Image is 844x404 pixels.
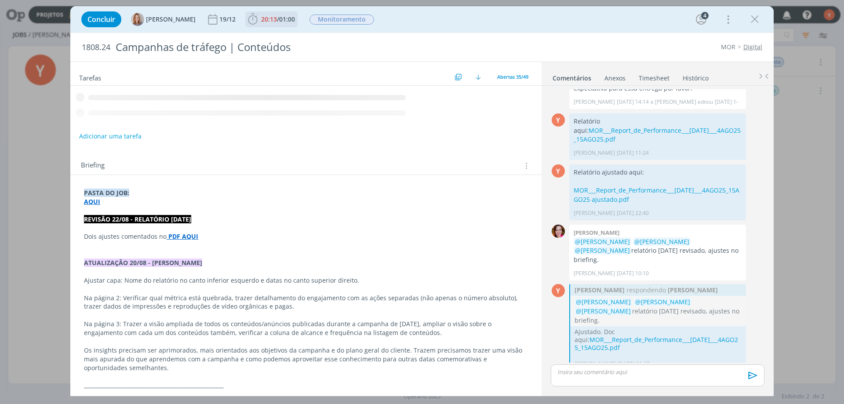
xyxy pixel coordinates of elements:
button: Adicionar uma tarefa [79,128,142,144]
div: Y [552,164,565,178]
span: @[PERSON_NAME] [635,298,690,306]
span: [DATE] 14:14 [715,98,747,106]
p: relatório [DATE] revisado, ajustes no briefing. [574,237,742,264]
img: A [131,13,144,26]
p: Ajustar capa: Nome do relatório no canto inferior esquerdo e datas no canto superior direito. [84,276,528,285]
div: Anexos [604,74,626,83]
img: B [552,225,565,238]
span: @[PERSON_NAME] [634,237,689,246]
strong: ATUALIZAÇÃO 20/08 - [PERSON_NAME] [84,258,202,267]
div: @@1100584@@ @@1081752@@ @@1048499@@ relatório Dia dos Pais revisado, ajustes no briefing. [575,297,742,325]
a: AQUI [84,197,100,206]
a: PDF AQUI [167,232,198,240]
span: Abertas 35/49 [497,73,528,80]
img: arrow-down.svg [476,74,481,80]
p: Os insights precisam ser aprimorados, mais orientados aos objetivos da campanha e do plano geral ... [84,346,528,372]
a: Timesheet [638,70,670,83]
p: Na página 3: Trazer a visão ampliada de todos os conteúdos/anúncios publicadas durante a campanha... [84,320,528,337]
span: 1808.24 [82,43,110,52]
span: e [PERSON_NAME] editou [651,98,713,106]
a: Histórico [682,70,709,83]
p: relatório [DATE] revisado, ajustes no briefing. [575,297,742,325]
span: Monitoramento [309,15,374,25]
button: 20:13/01:00 [246,12,297,26]
button: Monitoramento [309,14,375,25]
a: MOR___Report_de_Performance___[DATE]___4AGO25_15AGO25 ajustado.pdf [574,186,739,203]
span: [DATE] 11:27 [618,360,650,368]
p: Relatório ajustado aqui: [574,168,742,177]
div: dialog [70,6,774,396]
strong: [PERSON_NAME] [575,285,625,295]
span: 20:13 [261,15,277,23]
div: Y [552,113,565,127]
strong: [PERSON_NAME] [668,285,718,295]
a: Digital [743,43,762,51]
span: [DATE] 11:24 [617,149,649,157]
p: [PERSON_NAME] [574,98,615,106]
span: @[PERSON_NAME] [576,298,631,306]
span: [DATE] 10:10 [617,269,649,277]
button: Concluir [81,11,121,27]
p: [PERSON_NAME] [574,269,615,277]
strong: PASTA DO JOB: [84,189,129,197]
a: Comentários [552,70,592,83]
p: [PERSON_NAME] [574,149,615,157]
span: respondendo [625,285,668,295]
span: @[PERSON_NAME] [576,307,631,315]
a: MOR___Report_de_Performance___[DATE]___4AGO25_15AGO25.pdf [574,126,741,143]
p: Dois ajustes comentados no [84,232,528,241]
p: Na página 2: Verificar qual métrica está quebrada, trazer detalhamento do engajamento com as açõe... [84,294,528,311]
div: Campanhas de tráfego | Conteúdos [112,36,475,58]
div: Y [552,284,565,297]
span: [PERSON_NAME] [146,16,196,22]
span: 01:00 [279,15,295,23]
button: A[PERSON_NAME] [131,13,196,26]
span: Concluir [87,16,115,23]
span: @[PERSON_NAME] [575,237,630,246]
span: Tarefas [79,72,101,82]
p: [PERSON_NAME] [574,209,615,217]
div: 4 [701,12,709,19]
p: Relatório aqui: [574,117,742,144]
a: MOR___Report_de_Performance___[DATE]___4AGO25_15AGO25.pdf [575,335,738,352]
b: [PERSON_NAME] [574,229,619,237]
span: Briefing [81,160,105,171]
strong: REVISÃO 22/08 - RELATÓRIO [DATE] [84,215,191,223]
a: MOR [721,43,735,51]
span: [DATE] 14:14 [617,98,649,106]
strong: _____________________________________________________ [84,381,224,389]
button: 4 [694,12,708,26]
span: / [277,15,279,23]
strong: PDF AQUI [168,232,198,240]
p: Ajustado. Doc aqui: [575,328,742,352]
span: @[PERSON_NAME] [575,246,630,255]
span: [DATE] 22:40 [617,209,649,217]
div: 19/12 [219,16,237,22]
p: [PERSON_NAME] [575,360,616,368]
